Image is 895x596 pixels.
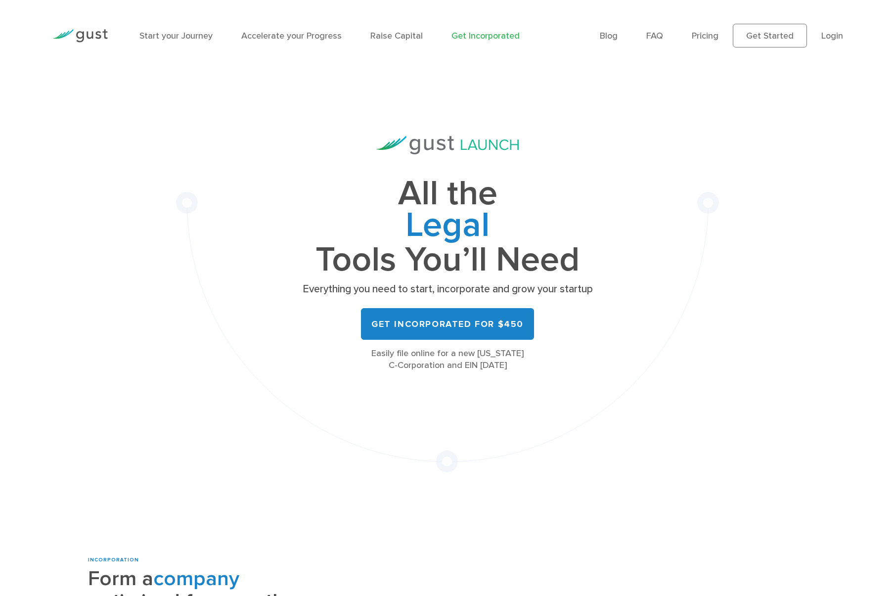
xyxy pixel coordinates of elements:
[299,210,596,244] span: Legal
[451,31,520,41] a: Get Incorporated
[241,31,342,41] a: Accelerate your Progress
[600,31,618,41] a: Blog
[299,348,596,371] div: Easily file online for a new [US_STATE] C-Corporation and EIN [DATE]
[52,29,108,43] img: Gust Logo
[299,282,596,296] p: Everything you need to start, incorporate and grow your startup
[299,178,596,275] h1: All the Tools You’ll Need
[370,31,423,41] a: Raise Capital
[88,556,373,564] div: INCORPORATION
[821,31,843,41] a: Login
[361,308,534,340] a: Get Incorporated for $450
[139,31,213,41] a: Start your Journey
[646,31,663,41] a: FAQ
[692,31,718,41] a: Pricing
[376,136,519,154] img: Gust Launch Logo
[733,24,807,47] a: Get Started
[153,566,239,591] span: company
